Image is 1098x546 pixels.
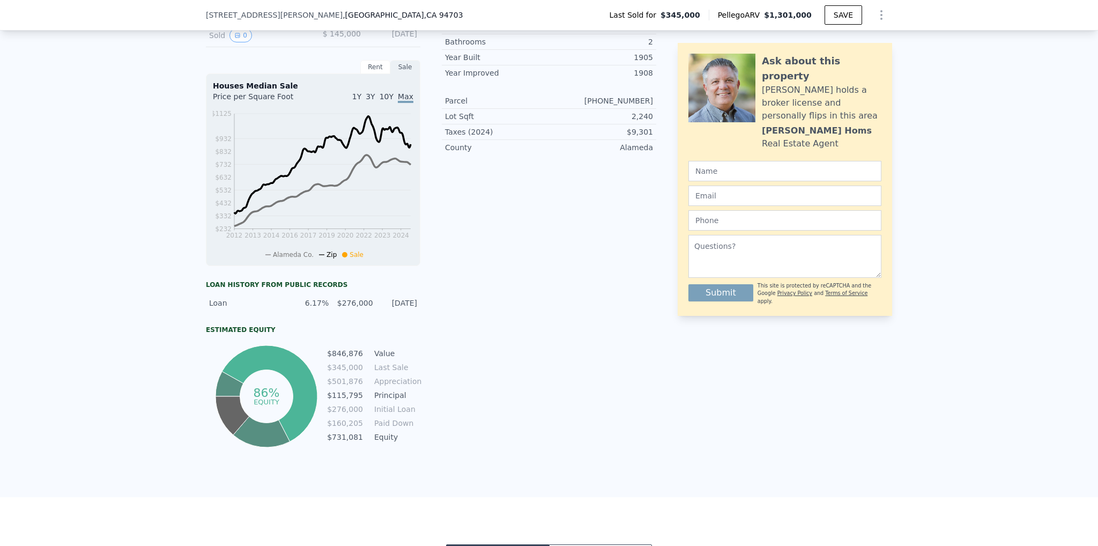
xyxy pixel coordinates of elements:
tspan: 2017 [300,232,317,239]
div: Alameda [549,142,653,153]
span: Max [398,92,413,103]
span: $ 145,000 [323,29,361,38]
div: [DATE] [369,28,417,42]
tspan: $732 [215,161,232,168]
input: Name [688,161,881,181]
tspan: 2016 [281,232,298,239]
td: Value [372,348,420,359]
tspan: $532 [215,187,232,194]
div: 2,240 [549,111,653,122]
button: View historical data [229,28,252,42]
tspan: 2024 [392,232,409,239]
div: Taxes (2024) [445,127,549,137]
tspan: $332 [215,212,232,220]
div: Loan history from public records [206,281,420,289]
tspan: $632 [215,174,232,181]
div: [PERSON_NAME] Homs [762,124,872,137]
div: Estimated Equity [206,326,420,334]
div: [PERSON_NAME] holds a broker license and personally flips in this area [762,84,881,122]
div: County [445,142,549,153]
div: [PHONE_NUMBER] [549,95,653,106]
div: Lot Sqft [445,111,549,122]
button: Submit [688,284,753,301]
button: Show Options [871,4,892,26]
div: $9,301 [549,127,653,137]
td: $345,000 [327,361,363,373]
span: [STREET_ADDRESS][PERSON_NAME] [206,10,343,20]
span: Alameda Co. [273,251,314,259]
div: Loan [209,298,285,308]
tspan: $432 [215,200,232,207]
span: $1,301,000 [764,11,812,19]
td: $501,876 [327,375,363,387]
tspan: 2023 [374,232,391,239]
tspan: 86% [253,386,279,400]
div: 2 [549,36,653,47]
tspan: 2012 [226,232,243,239]
td: Initial Loan [372,403,420,415]
span: Zip [327,251,337,259]
div: Parcel [445,95,549,106]
span: , CA 94703 [424,11,463,19]
tspan: equity [254,397,279,405]
span: 10Y [380,92,394,101]
div: [DATE] [380,298,417,308]
span: Last Sold for [610,10,661,20]
tspan: 2019 [318,232,335,239]
input: Phone [688,210,881,231]
td: $731,081 [327,431,363,443]
td: Last Sale [372,361,420,373]
div: Real Estate Agent [762,137,839,150]
div: $276,000 [335,298,373,308]
td: Equity [372,431,420,443]
div: Year Improved [445,68,549,78]
tspan: $232 [215,225,232,233]
a: Terms of Service [825,290,867,296]
div: Sold [209,28,305,42]
span: $345,000 [661,10,700,20]
tspan: 2014 [263,232,280,239]
td: $160,205 [327,417,363,429]
div: Bathrooms [445,36,549,47]
span: 3Y [366,92,375,101]
span: Sale [350,251,363,259]
tspan: 2022 [355,232,372,239]
div: 6.17% [291,298,329,308]
td: $276,000 [327,403,363,415]
span: 1Y [352,92,361,101]
td: $115,795 [327,389,363,401]
tspan: $832 [215,148,232,156]
tspan: $932 [215,135,232,143]
tspan: 2020 [337,232,354,239]
div: Year Built [445,52,549,63]
input: Email [688,186,881,206]
div: Sale [390,60,420,74]
div: 1908 [549,68,653,78]
td: Principal [372,389,420,401]
td: Paid Down [372,417,420,429]
div: Houses Median Sale [213,80,413,91]
td: $846,876 [327,348,363,359]
tspan: 2013 [244,232,261,239]
span: Pellego ARV [718,10,765,20]
div: This site is protected by reCAPTCHA and the Google and apply. [758,282,881,305]
tspan: $1125 [211,110,232,117]
td: Appreciation [372,375,420,387]
span: , [GEOGRAPHIC_DATA] [343,10,463,20]
button: SAVE [825,5,862,25]
a: Privacy Policy [777,290,812,296]
div: 1905 [549,52,653,63]
div: Rent [360,60,390,74]
div: Ask about this property [762,54,881,84]
div: Price per Square Foot [213,91,313,108]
